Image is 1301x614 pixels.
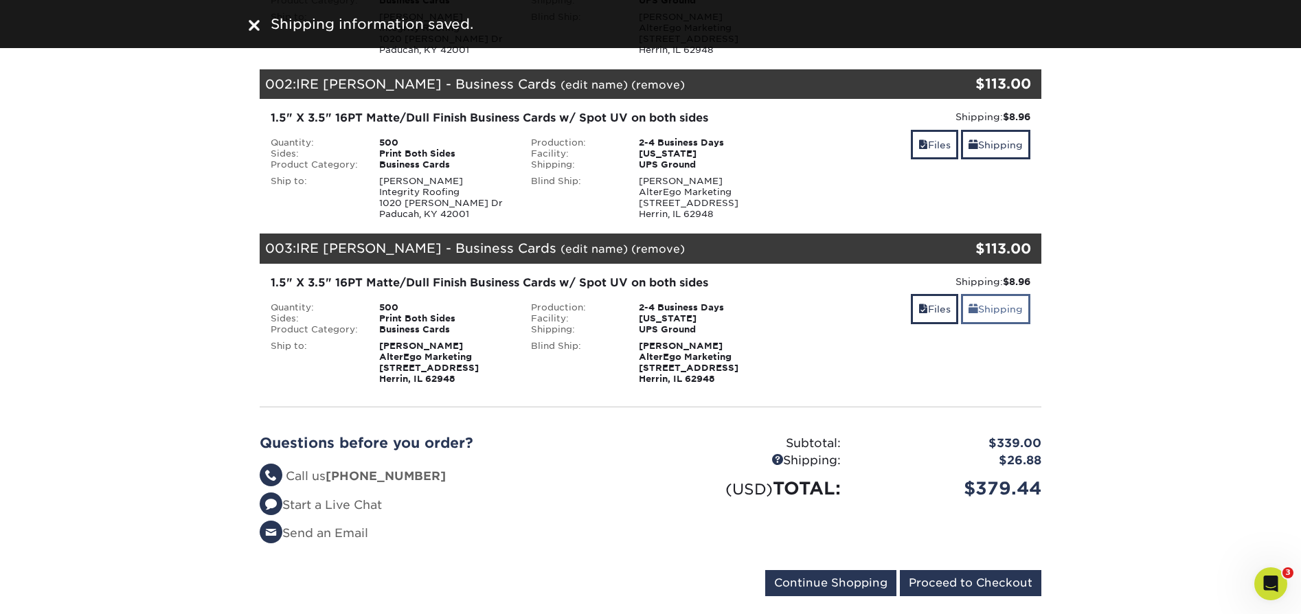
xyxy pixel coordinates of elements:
[911,238,1031,259] div: $113.00
[851,475,1052,501] div: $379.44
[326,469,446,483] strong: [PHONE_NUMBER]
[969,304,978,315] span: shipping
[296,76,556,91] span: IRE [PERSON_NAME] - Business Cards
[521,341,629,385] div: Blind Ship:
[369,302,521,313] div: 500
[791,110,1030,124] div: Shipping:
[260,176,369,220] div: Ship to:
[629,302,780,313] div: 2-4 Business Days
[271,110,770,126] div: 1.5" X 3.5" 16PT Matte/Dull Finish Business Cards w/ Spot UV on both sides
[521,137,629,148] div: Production:
[911,294,958,323] a: Files
[561,78,628,91] a: (edit name)
[369,313,521,324] div: Print Both Sides
[1003,276,1030,287] strong: $8.96
[260,324,369,335] div: Product Category:
[1254,567,1287,600] iframe: Intercom live chat
[271,275,770,291] div: 1.5" X 3.5" 16PT Matte/Dull Finish Business Cards w/ Spot UV on both sides
[650,435,851,453] div: Subtotal:
[369,324,521,335] div: Business Cards
[629,313,780,324] div: [US_STATE]
[260,159,369,170] div: Product Category:
[260,313,369,324] div: Sides:
[650,452,851,470] div: Shipping:
[369,159,521,170] div: Business Cards
[521,313,629,324] div: Facility:
[650,475,851,501] div: TOTAL:
[260,302,369,313] div: Quantity:
[521,302,629,313] div: Production:
[629,148,780,159] div: [US_STATE]
[260,69,911,100] div: 002:
[791,275,1030,288] div: Shipping:
[260,468,640,486] li: Call us
[969,139,978,150] span: shipping
[521,159,629,170] div: Shipping:
[629,176,780,220] div: [PERSON_NAME] AlterEgo Marketing [STREET_ADDRESS] Herrin, IL 62948
[918,304,928,315] span: files
[911,130,958,159] a: Files
[296,240,556,255] span: IRE [PERSON_NAME] - Business Cards
[369,176,521,220] div: [PERSON_NAME] Integrity Roofing 1020 [PERSON_NAME] Dr Paducah, KY 42001
[1003,111,1030,122] strong: $8.96
[1282,567,1293,578] span: 3
[725,480,773,498] small: (USD)
[631,78,685,91] a: (remove)
[260,137,369,148] div: Quantity:
[521,176,629,220] div: Blind Ship:
[961,294,1030,323] a: Shipping
[271,16,473,32] span: Shipping information saved.
[629,324,780,335] div: UPS Ground
[260,234,911,264] div: 003:
[900,570,1041,596] input: Proceed to Checkout
[260,341,369,385] div: Ship to:
[521,148,629,159] div: Facility:
[260,148,369,159] div: Sides:
[260,498,382,512] a: Start a Live Chat
[918,139,928,150] span: files
[369,137,521,148] div: 500
[765,570,896,596] input: Continue Shopping
[851,435,1052,453] div: $339.00
[561,242,628,255] a: (edit name)
[260,435,640,451] h2: Questions before you order?
[629,137,780,148] div: 2-4 Business Days
[260,526,368,540] a: Send an Email
[851,452,1052,470] div: $26.88
[629,159,780,170] div: UPS Ground
[249,20,260,31] img: close
[379,341,479,384] strong: [PERSON_NAME] AlterEgo Marketing [STREET_ADDRESS] Herrin, IL 62948
[521,324,629,335] div: Shipping:
[639,341,738,384] strong: [PERSON_NAME] AlterEgo Marketing [STREET_ADDRESS] Herrin, IL 62948
[369,148,521,159] div: Print Both Sides
[631,242,685,255] a: (remove)
[911,73,1031,94] div: $113.00
[961,130,1030,159] a: Shipping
